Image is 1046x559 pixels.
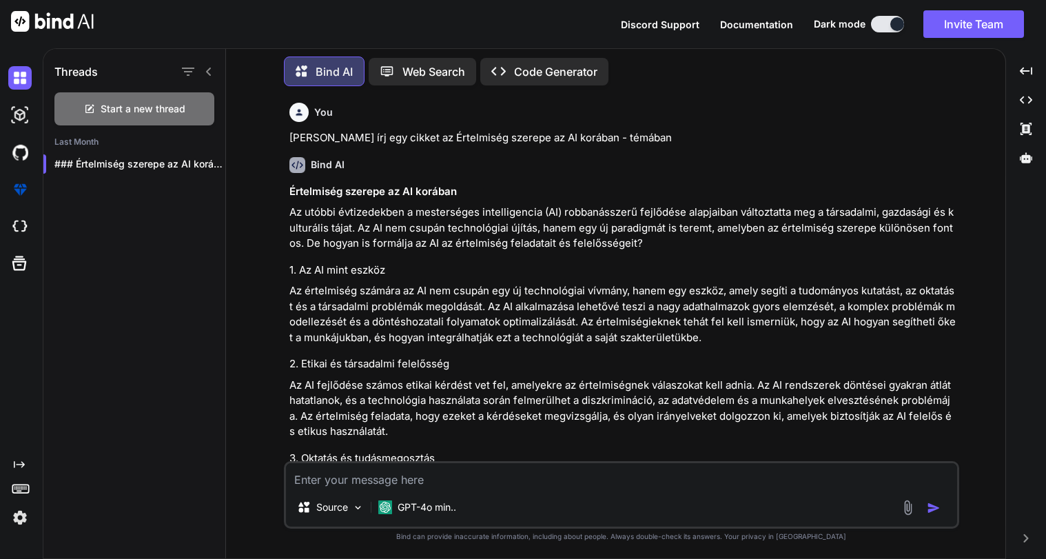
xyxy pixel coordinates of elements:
img: Bind AI [11,11,94,32]
span: Discord Support [621,19,699,30]
p: Bind can provide inaccurate information, including about people. Always double-check its answers.... [284,531,959,542]
img: icon [927,501,941,515]
img: githubDark [8,141,32,164]
p: [PERSON_NAME] írj egy cikket az Értelmiség szerepe az AI korában - témában [289,130,956,146]
p: GPT-4o min.. [398,500,456,514]
img: cloudideIcon [8,215,32,238]
h6: Bind AI [311,158,345,172]
p: Source [316,500,348,514]
button: Invite Team [923,10,1024,38]
img: darkAi-studio [8,103,32,127]
span: Dark mode [814,17,865,31]
h3: Értelmiség szerepe az AI korában [289,184,956,200]
p: Az AI fejlődése számos etikai kérdést vet fel, amelyekre az értelmiségnek válaszokat kell adnia. ... [289,378,956,440]
img: settings [8,506,32,529]
h4: 2. Etikai és társadalmi felelősség [289,356,956,372]
img: GPT-4o mini [378,500,392,514]
button: Discord Support [621,17,699,32]
p: ### Értelmiség szerepe az AI korában Az... [54,157,225,171]
p: Az utóbbi évtizedekben a mesterséges intelligencia (AI) robbanásszerű fejlődése alapjaiban változ... [289,205,956,252]
img: attachment [900,500,916,516]
h4: 1. Az AI mint eszköz [289,263,956,278]
span: Documentation [720,19,793,30]
img: darkChat [8,66,32,90]
h2: Last Month [43,136,225,148]
p: Code Generator [514,63,597,80]
img: Pick Models [352,502,364,514]
p: Bind AI [316,63,353,80]
p: Web Search [402,63,465,80]
img: premium [8,178,32,201]
h4: 3. Oktatás és tudásmegosztás [289,451,956,467]
h6: You [314,105,333,119]
h1: Threads [54,63,98,80]
span: Start a new thread [101,102,185,116]
p: Az értelmiség számára az AI nem csupán egy új technológiai vívmány, hanem egy eszköz, amely segít... [289,283,956,345]
button: Documentation [720,17,793,32]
